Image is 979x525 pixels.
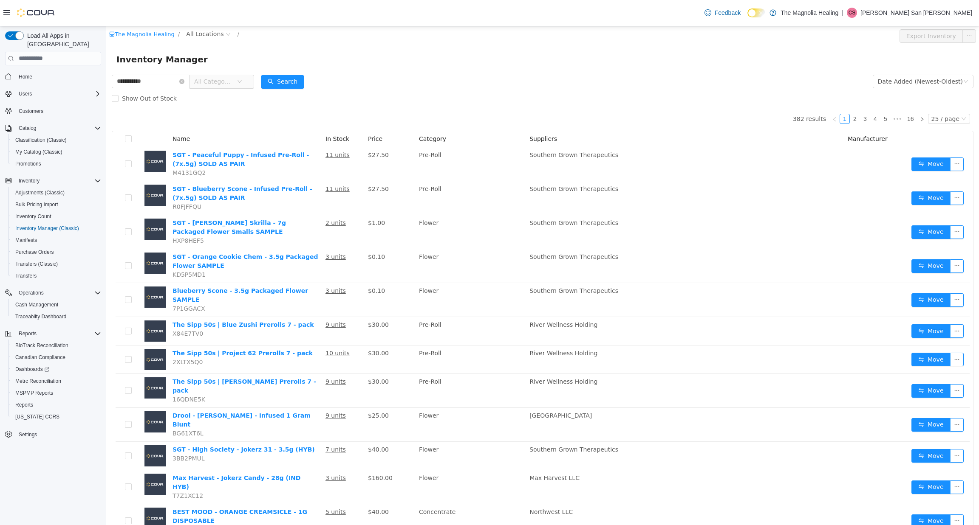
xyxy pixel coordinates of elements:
[15,123,101,133] span: Catalog
[2,287,105,299] button: Operations
[219,193,240,200] u: 2 units
[73,53,78,58] i: icon: close-circle
[24,31,101,48] span: Load All Apps in [GEOGRAPHIC_DATA]
[15,213,51,220] span: Inventory Count
[844,165,857,179] button: icon: ellipsis
[8,134,105,146] button: Classification (Classic)
[309,189,420,223] td: Flower
[15,160,41,167] span: Promotions
[3,5,68,11] a: icon: shopThe Magnolia Healing
[8,411,105,423] button: [US_STATE] CCRS
[2,328,105,340] button: Reports
[12,340,72,351] a: BioTrack Reconciliation
[12,364,53,374] a: Dashboards
[844,326,857,340] button: icon: ellipsis
[825,88,853,97] div: 25 / page
[423,420,512,427] span: Southern Grown Therapeutics
[38,385,59,406] img: Drool - LA Sherb - Infused 1 Gram Blunt placeholder
[423,386,486,393] span: [GEOGRAPHIC_DATA]
[15,429,101,439] span: Settings
[15,176,101,186] span: Inventory
[805,488,844,502] button: icon: swapMove
[12,211,101,222] span: Inventory Count
[805,454,844,468] button: icon: swapMove
[15,123,40,133] button: Catalog
[15,401,33,408] span: Reports
[219,448,240,455] u: 3 units
[798,87,811,98] li: 16
[66,261,202,277] a: Blueberry Scone - 3.5g Packaged Flower SAMPLE
[72,5,74,11] span: /
[15,313,66,320] span: Traceabilty Dashboard
[15,89,35,99] button: Users
[17,8,55,17] img: Cova
[12,69,74,76] span: Show Out of Stock
[38,260,59,281] img: Blueberry Scone - 3.5g Packaged Flower SAMPLE placeholder
[66,245,99,252] span: KD5P5MD1
[805,358,844,371] button: icon: swapMove
[15,106,47,116] a: Customers
[262,193,279,200] span: $1.00
[66,482,201,498] a: BEST MOOD - ORANGE CREAMSICLE - 1G DISPOSABLE
[309,416,420,444] td: Flower
[423,159,512,166] span: Southern Grown Therapeutics
[38,158,59,180] img: SGT - Blueberry Scone - Infused Pre-Roll - (7x.5g) SOLD AS PAIR placeholder
[12,412,101,422] span: Washington CCRS
[8,199,105,211] button: Bulk Pricing Import
[747,17,748,18] span: Dark Mode
[219,227,240,234] u: 3 units
[784,87,798,98] li: Next 5 Pages
[847,8,857,18] div: Christopher San Felipe
[66,143,99,150] span: M4131GQ2
[784,87,798,98] span: •••
[12,259,61,269] a: Transfers (Classic)
[15,225,79,232] span: Inventory Manager (Classic)
[844,131,857,145] button: icon: ellipsis
[15,189,65,196] span: Adjustments (Classic)
[8,270,105,282] button: Transfers
[844,199,857,213] button: icon: ellipsis
[12,376,65,386] a: Metrc Reconciliation
[12,247,57,257] a: Purchase Orders
[12,223,82,233] a: Inventory Manager (Classic)
[38,124,59,146] img: SGT - Peaceful Puppy - Infused Pre-Roll - (7x.5g) SOLD AS PAIR placeholder
[66,404,97,410] span: BG61XT6L
[15,390,53,396] span: MSPMP Reports
[219,261,240,268] u: 3 units
[313,109,340,116] span: Category
[423,261,512,268] span: Southern Grown Therapeutics
[309,319,420,348] td: Pre-Roll
[2,105,105,117] button: Customers
[262,420,283,427] span: $40.00
[66,227,212,243] a: SGT - Orange Cookie Chem - 3.5g Packaged Flower SAMPLE
[262,482,283,489] span: $40.00
[38,192,59,213] img: SGT - Strawberry Skrilla - 7g Packaged Flower Smalls SAMPLE placeholder
[262,109,276,116] span: Price
[8,187,105,199] button: Adjustments (Classic)
[12,159,101,169] span: Promotions
[66,429,99,435] span: 3BB2PMUL
[423,193,512,200] span: Southern Grown Therapeutics
[66,332,96,339] span: 2XLTX5Q0
[423,227,512,234] span: Southern Grown Therapeutics
[88,51,127,59] span: All Categories
[8,299,105,311] button: Cash Management
[423,295,491,302] span: River Wellness Holding
[844,454,857,468] button: icon: ellipsis
[38,323,59,344] img: The Sipp 50s | Project 62 Prerolls 7 - pack placeholder
[15,106,101,116] span: Customers
[12,199,101,210] span: Bulk Pricing Import
[856,3,870,17] button: icon: ellipsis
[12,188,101,198] span: Adjustments (Classic)
[309,155,420,189] td: Pre-Roll
[66,323,207,330] a: The Sipp 50s | Project 62 Prerolls 7 - pack
[15,301,58,308] span: Cash Management
[423,482,467,489] span: Northwest LLC
[66,352,210,368] a: The Sipp 50s | [PERSON_NAME] Prerolls 7 - pack
[10,26,107,40] span: Inventory Manager
[38,226,59,247] img: SGT - Orange Cookie Chem - 3.5g Packaged Flower SAMPLE placeholder
[423,323,491,330] span: River Wellness Holding
[15,288,101,298] span: Operations
[66,109,84,116] span: Name
[38,419,59,440] img: SGT - High Society - Jokerz 31 - 3.5g (HYB) placeholder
